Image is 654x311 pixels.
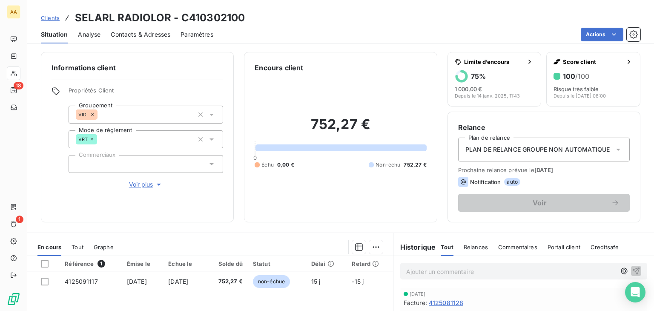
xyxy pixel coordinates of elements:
[410,291,426,297] span: [DATE]
[253,154,257,161] span: 0
[7,292,20,306] img: Logo LeanPay
[352,278,364,285] span: -15 j
[563,72,589,81] h6: 100
[127,278,147,285] span: [DATE]
[581,28,623,41] button: Actions
[465,145,610,154] span: PLAN DE RELANCE GROUPE NON AUTOMATIQUE
[98,260,105,268] span: 1
[52,63,223,73] h6: Informations client
[111,30,170,39] span: Contacts & Adresses
[376,161,400,169] span: Non-échu
[210,260,243,267] div: Solde dû
[41,14,60,21] span: Clients
[253,275,290,288] span: non-échue
[575,72,589,81] span: /100
[65,260,117,268] div: Référence
[41,14,60,22] a: Clients
[458,167,630,173] span: Prochaine relance prévue le
[546,52,640,107] button: Score client100/100Risque très faibleDepuis le [DATE] 08:00
[210,277,243,286] span: 752,27 €
[98,111,104,118] input: Ajouter une valeur
[625,282,645,302] div: Open Intercom Messenger
[78,30,100,39] span: Analyse
[72,244,83,251] span: Tout
[429,298,464,307] span: 4125081128
[41,30,68,39] span: Situation
[404,161,426,169] span: 752,27 €
[471,72,486,81] h6: 75 %
[255,63,303,73] h6: Encours client
[69,180,223,189] button: Voir plus
[127,260,158,267] div: Émise le
[447,52,542,107] button: Limite d’encours75%1 000,00 €Depuis le 14 janv. 2025, 11:43
[464,244,488,251] span: Relances
[404,298,427,307] span: Facture :
[168,260,200,267] div: Échue le
[129,180,163,189] span: Voir plus
[76,160,83,168] input: Ajouter une valeur
[277,161,294,169] span: 0,00 €
[393,242,436,252] h6: Historique
[498,244,537,251] span: Commentaires
[468,199,611,206] span: Voir
[470,179,501,185] span: Notification
[261,161,274,169] span: Échu
[78,112,88,117] span: VIDI
[255,116,426,141] h2: 752,27 €
[554,93,606,98] span: Depuis le [DATE] 08:00
[458,122,630,132] h6: Relance
[7,5,20,19] div: AA
[504,178,520,186] span: auto
[534,167,554,173] span: [DATE]
[94,244,114,251] span: Graphe
[168,278,188,285] span: [DATE]
[548,244,580,251] span: Portail client
[65,278,98,285] span: 4125091117
[181,30,213,39] span: Paramètres
[75,10,245,26] h3: SELARL RADIOLOR - C410302100
[455,86,482,92] span: 1 000,00 €
[458,194,630,212] button: Voir
[591,244,619,251] span: Creditsafe
[69,87,223,99] span: Propriétés Client
[441,244,453,251] span: Tout
[311,260,342,267] div: Délai
[14,82,23,89] span: 18
[78,137,88,142] span: VRT
[464,58,523,65] span: Limite d’encours
[253,260,301,267] div: Statut
[554,86,599,92] span: Risque très faible
[352,260,387,267] div: Retard
[97,135,104,143] input: Ajouter une valeur
[37,244,61,251] span: En cours
[311,278,321,285] span: 15 j
[16,216,23,223] span: 1
[563,58,622,65] span: Score client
